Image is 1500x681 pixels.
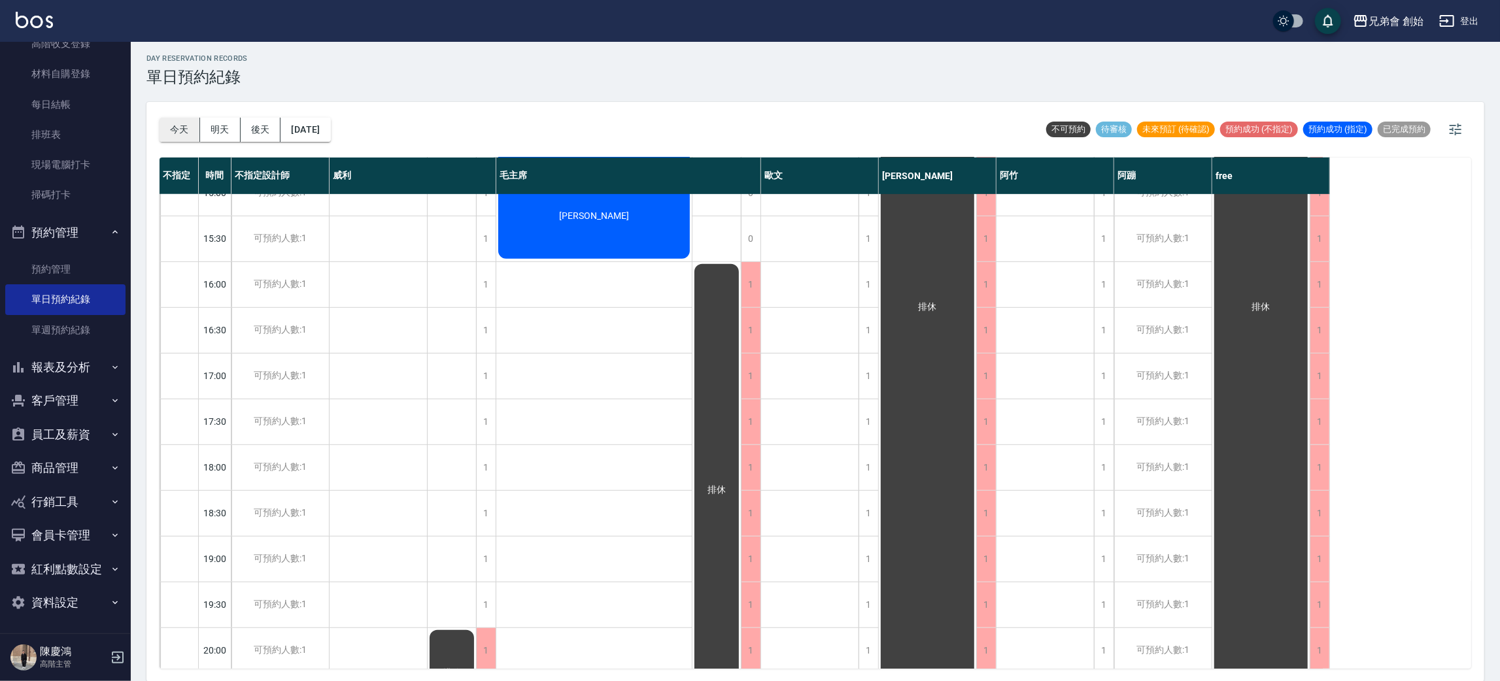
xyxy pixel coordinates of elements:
div: 17:30 [199,399,231,444]
div: 1 [976,308,996,353]
div: 1 [741,399,760,444]
div: 1 [976,537,996,582]
div: 可預約人數:1 [1114,628,1212,673]
div: 1 [741,628,760,673]
div: 可預約人數:1 [1114,216,1212,261]
div: 1 [476,262,496,307]
button: save [1315,8,1341,34]
img: Person [10,644,37,671]
div: 1 [1094,445,1114,490]
div: 可預約人數:1 [1114,445,1212,490]
span: [PERSON_NAME] [556,210,632,221]
div: 1 [1310,445,1329,490]
div: 可預約人數:1 [231,216,329,261]
button: 兄弟會 創始 [1348,8,1429,35]
div: 1 [859,537,878,582]
span: 預約成功 (指定) [1303,124,1372,135]
div: 可預約人數:1 [231,445,329,490]
div: 1 [976,262,996,307]
div: 1 [859,308,878,353]
div: 可預約人數:1 [231,491,329,536]
div: 20:00 [199,627,231,673]
div: 毛主席 [496,158,761,194]
button: 後天 [241,118,281,142]
div: 1 [476,537,496,582]
a: 每日結帳 [5,90,126,120]
div: 1 [1310,354,1329,399]
div: 可預約人數:1 [231,262,329,307]
div: 1 [741,354,760,399]
div: 1 [859,262,878,307]
div: 1 [976,628,996,673]
div: 1 [976,399,996,444]
div: 16:30 [199,307,231,353]
div: 阿蹦 [1114,158,1212,194]
div: 1 [476,308,496,353]
div: 可預約人數:1 [1114,537,1212,582]
div: 可預約人數:1 [231,628,329,673]
div: 1 [1310,537,1329,582]
div: 1 [859,354,878,399]
div: 可預約人數:1 [1114,491,1212,536]
div: 1 [741,445,760,490]
div: 1 [976,582,996,627]
span: 排休 [916,301,940,313]
div: 1 [1310,308,1329,353]
div: 可預約人數:1 [231,582,329,627]
div: 0 [741,216,760,261]
a: 預約管理 [5,254,126,284]
span: 不可預約 [1046,124,1091,135]
a: 材料自購登錄 [5,59,126,89]
div: 1 [476,216,496,261]
div: 1 [1094,308,1114,353]
button: 客戶管理 [5,384,126,418]
div: 1 [1094,628,1114,673]
div: 1 [1094,491,1114,536]
div: 1 [859,491,878,536]
div: 1 [476,628,496,673]
div: 可預約人數:1 [1114,308,1212,353]
button: 登出 [1434,9,1484,33]
div: free [1212,158,1330,194]
div: 1 [741,537,760,582]
button: 會員卡管理 [5,518,126,552]
div: 可預約人數:1 [1114,582,1212,627]
div: 阿竹 [997,158,1114,194]
div: 1 [741,308,760,353]
div: 1 [476,354,496,399]
div: 1 [1310,491,1329,536]
h2: day Reservation records [146,54,248,63]
div: 19:30 [199,582,231,627]
div: 1 [976,491,996,536]
div: 歐文 [761,158,879,194]
div: 1 [859,445,878,490]
div: 可預約人數:1 [231,354,329,399]
button: 今天 [160,118,200,142]
button: 商品管理 [5,451,126,485]
div: 1 [859,582,878,627]
div: 1 [976,216,996,261]
div: 1 [976,354,996,399]
div: 1 [1310,582,1329,627]
div: 1 [476,491,496,536]
div: 18:30 [199,490,231,536]
div: 1 [1310,399,1329,444]
div: 可預約人數:1 [1114,399,1212,444]
button: 預約管理 [5,216,126,250]
div: 不指定 [160,158,199,194]
div: 1 [859,628,878,673]
button: [DATE] [281,118,330,142]
div: 1 [859,216,878,261]
div: 19:00 [199,536,231,582]
div: 可預約人數:1 [1114,354,1212,399]
span: 排休 [705,484,728,496]
button: 資料設定 [5,586,126,620]
div: 可預約人數:1 [1114,262,1212,307]
span: 已完成預約 [1378,124,1431,135]
div: 1 [741,582,760,627]
div: 可預約人數:1 [231,308,329,353]
div: 16:00 [199,261,231,307]
a: 排班表 [5,120,126,150]
button: 明天 [200,118,241,142]
div: 時間 [199,158,231,194]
